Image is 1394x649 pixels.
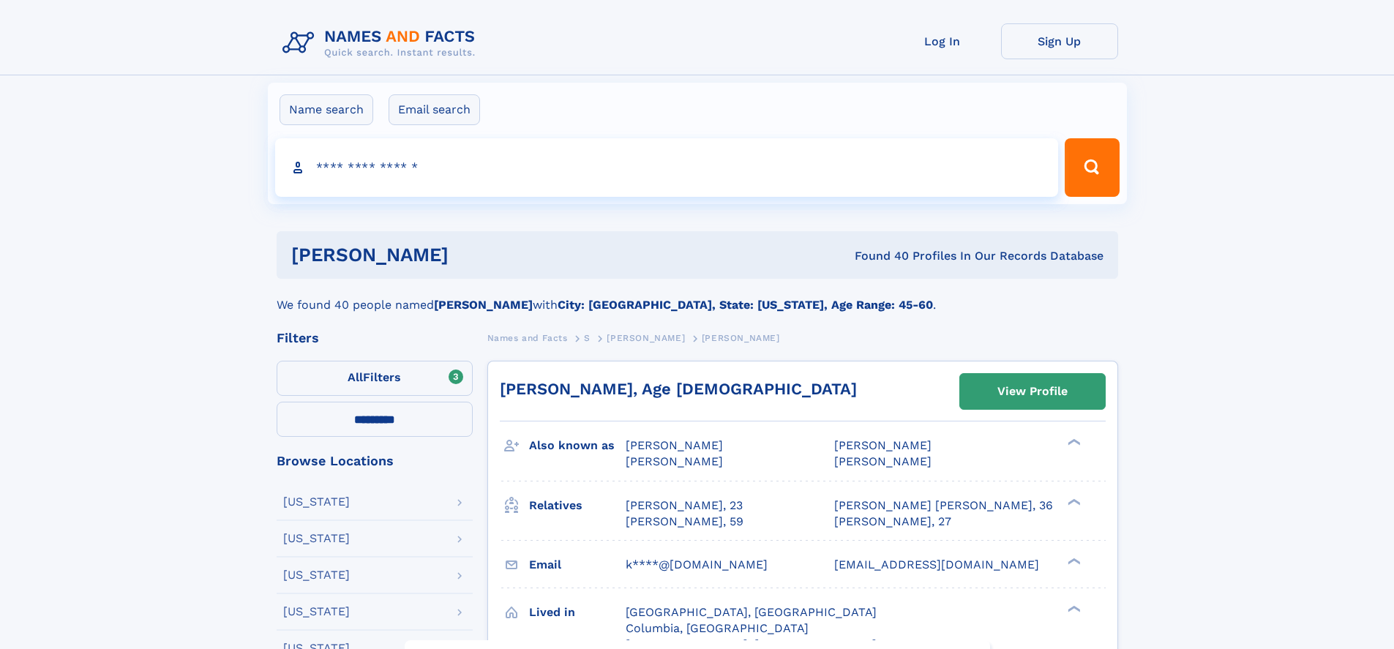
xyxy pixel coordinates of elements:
[834,514,951,530] a: [PERSON_NAME], 27
[277,361,473,396] label: Filters
[275,138,1059,197] input: search input
[834,454,932,468] span: [PERSON_NAME]
[283,496,350,508] div: [US_STATE]
[607,329,685,347] a: [PERSON_NAME]
[277,23,487,63] img: Logo Names and Facts
[283,533,350,544] div: [US_STATE]
[280,94,373,125] label: Name search
[291,246,652,264] h1: [PERSON_NAME]
[529,552,626,577] h3: Email
[529,600,626,625] h3: Lived in
[277,331,473,345] div: Filters
[626,498,743,514] a: [PERSON_NAME], 23
[607,333,685,343] span: [PERSON_NAME]
[1065,138,1119,197] button: Search Button
[626,438,723,452] span: [PERSON_NAME]
[434,298,533,312] b: [PERSON_NAME]
[626,621,809,635] span: Columbia, [GEOGRAPHIC_DATA]
[283,606,350,618] div: [US_STATE]
[960,374,1105,409] a: View Profile
[1001,23,1118,59] a: Sign Up
[651,248,1103,264] div: Found 40 Profiles In Our Records Database
[558,298,933,312] b: City: [GEOGRAPHIC_DATA], State: [US_STATE], Age Range: 45-60
[529,433,626,458] h3: Also known as
[834,438,932,452] span: [PERSON_NAME]
[389,94,480,125] label: Email search
[487,329,568,347] a: Names and Facts
[1064,438,1082,447] div: ❯
[997,375,1068,408] div: View Profile
[283,569,350,581] div: [US_STATE]
[584,329,591,347] a: S
[348,370,363,384] span: All
[584,333,591,343] span: S
[626,514,743,530] a: [PERSON_NAME], 59
[277,454,473,468] div: Browse Locations
[277,279,1118,314] div: We found 40 people named with .
[1064,497,1082,506] div: ❯
[834,498,1053,514] a: [PERSON_NAME] [PERSON_NAME], 36
[626,605,877,619] span: [GEOGRAPHIC_DATA], [GEOGRAPHIC_DATA]
[1064,604,1082,613] div: ❯
[529,493,626,518] h3: Relatives
[1064,556,1082,566] div: ❯
[626,454,723,468] span: [PERSON_NAME]
[884,23,1001,59] a: Log In
[702,333,780,343] span: [PERSON_NAME]
[500,380,857,398] a: [PERSON_NAME], Age [DEMOGRAPHIC_DATA]
[834,558,1039,571] span: [EMAIL_ADDRESS][DOMAIN_NAME]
